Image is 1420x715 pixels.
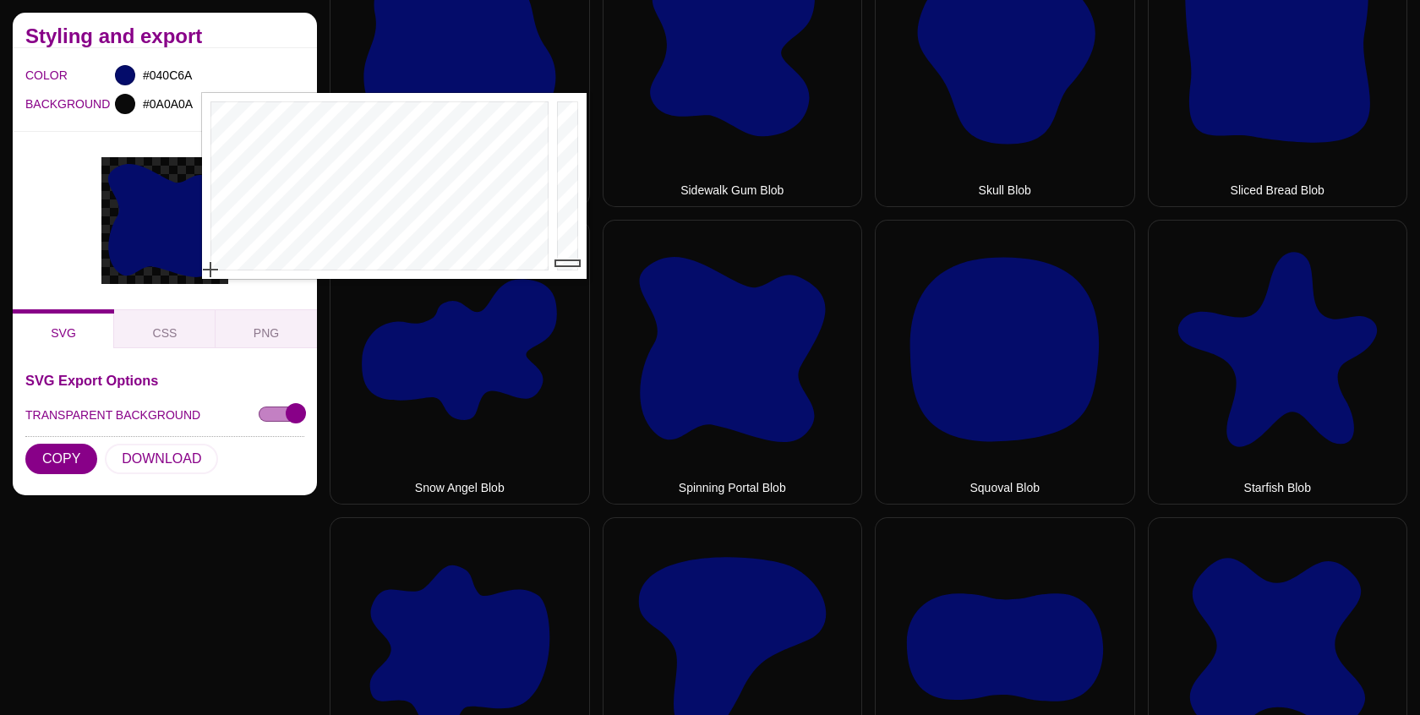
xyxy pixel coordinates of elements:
button: Starfish Blob [1148,220,1408,505]
label: TRANSPARENT BACKGROUND [25,404,200,426]
span: CSS [153,326,177,340]
h2: Styling and export [25,30,304,43]
button: Snow Angel Blob [330,220,590,505]
button: Spinning Portal Blob [603,220,863,505]
h3: SVG Export Options [25,374,304,387]
button: COPY [25,444,97,474]
button: DOWNLOAD [105,444,218,474]
span: PNG [254,326,279,340]
button: CSS [114,309,216,348]
button: PNG [216,309,317,348]
label: BACKGROUND [25,93,46,115]
button: Squoval Blob [875,220,1135,505]
label: COLOR [25,64,46,86]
